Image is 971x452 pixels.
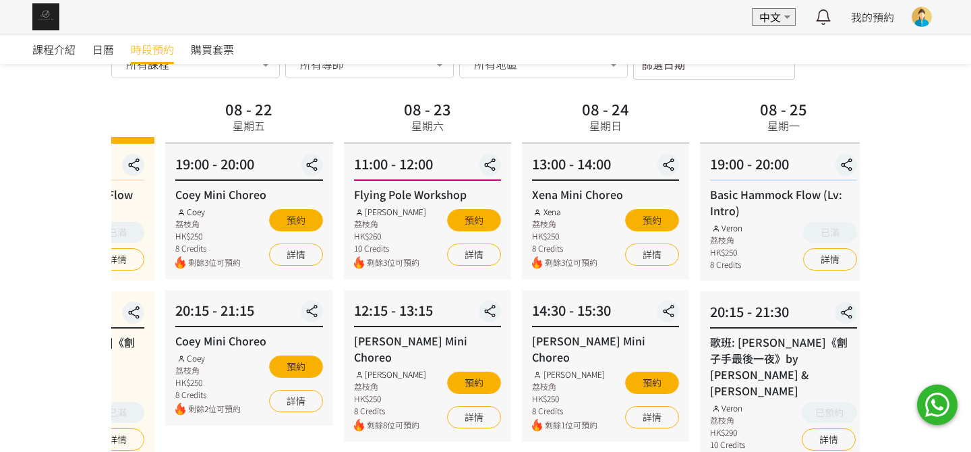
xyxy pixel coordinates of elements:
a: 課程介紹 [32,34,76,64]
div: [PERSON_NAME] [354,368,427,380]
img: fire.png [532,256,542,269]
div: 荔枝角 [175,364,241,376]
a: 詳情 [625,244,679,266]
div: 荔枝角 [532,380,605,393]
div: HK$250 [710,246,742,258]
img: fire.png [354,256,364,269]
div: 荔枝角 [532,218,597,230]
a: 詳情 [269,244,323,266]
img: fire.png [532,419,542,432]
div: 20:15 - 21:15 [175,300,322,327]
span: 所有導師 [300,57,343,71]
a: 時段預約 [131,34,174,64]
div: HK$250 [175,376,241,389]
button: 預約 [269,209,323,231]
span: 剩餘1位可預約 [545,419,605,432]
div: Flying Pole Workshop [354,186,501,202]
span: 時段預約 [131,41,174,57]
div: 13:00 - 14:00 [532,154,679,181]
div: Veron [710,222,742,234]
div: [PERSON_NAME] [354,206,427,218]
a: 詳情 [625,406,679,428]
a: 我的預約 [851,9,894,25]
button: 已滿 [90,222,144,243]
button: 預約 [269,356,323,378]
a: 日曆 [92,34,114,64]
a: 詳情 [90,248,144,271]
div: 12:15 - 13:15 [354,300,501,327]
span: 剩餘3位可預約 [545,256,597,269]
button: 預約 [625,209,679,231]
span: 所有課程 [126,57,169,71]
div: Coey Mini Choreo [175,186,322,202]
span: 剩餘3位可預約 [367,256,427,269]
a: 詳情 [447,406,501,428]
div: HK$260 [354,230,427,242]
div: 星期日 [589,117,622,134]
a: 詳情 [447,244,501,266]
div: [PERSON_NAME] Mini Choreo [532,333,679,365]
div: Basic Hammock Flow (Lv: Intro) [710,186,857,219]
div: 11:00 - 12:00 [354,154,501,181]
div: Xena Mini Choreo [532,186,679,202]
span: 剩餘3位可預約 [188,256,241,269]
div: 8 Credits [532,242,597,254]
span: 日曆 [92,41,114,57]
div: 歌班: [PERSON_NAME]《劊子手最後一夜》by [PERSON_NAME] & [PERSON_NAME] [710,334,857,399]
div: 10 Credits [354,242,427,254]
div: HK$250 [532,230,597,242]
button: 已滿 [90,402,144,423]
div: 荔枝角 [354,380,427,393]
div: Xena [532,206,597,218]
div: 08 - 23 [404,101,451,116]
div: 8 Credits [175,242,241,254]
img: fire.png [354,419,364,432]
div: 08 - 25 [760,101,807,116]
div: 荔枝角 [710,234,742,246]
div: 荔枝角 [175,218,241,230]
input: 篩選日期 [633,51,795,80]
div: 星期六 [411,117,444,134]
div: 08 - 22 [225,101,272,116]
img: img_61c0148bb0266 [32,3,59,30]
div: HK$250 [532,393,605,405]
div: HK$250 [175,230,241,242]
div: 荔枝角 [354,218,427,230]
img: fire.png [175,403,185,416]
a: 詳情 [269,390,323,412]
span: 課程介紹 [32,41,76,57]
span: 剩餘8位可預約 [367,419,427,432]
div: 19:00 - 20:00 [175,154,322,181]
div: 20:15 - 21:30 [710,302,857,329]
div: 星期一 [767,117,800,134]
div: HK$250 [354,393,427,405]
div: 8 Credits [532,405,605,417]
a: 詳情 [90,428,144,451]
div: 08 - 24 [582,101,629,116]
button: 預約 [625,372,679,394]
span: 剩餘2位可預約 [188,403,241,416]
div: HK$290 [710,426,745,439]
div: Coey [175,352,241,364]
a: 詳情 [802,428,856,451]
div: 19:00 - 20:00 [710,154,857,181]
div: 14:30 - 15:30 [532,300,679,327]
div: 荔枝角 [710,414,745,426]
a: 詳情 [803,248,857,271]
span: 所有地區 [474,57,517,71]
a: 購買套票 [191,34,234,64]
div: 8 Credits [710,258,742,271]
div: [PERSON_NAME] Mini Choreo [354,333,501,365]
button: 預約 [447,209,501,231]
div: [PERSON_NAME] [532,368,605,380]
div: Coey Mini Choreo [175,333,322,349]
div: Coey [175,206,241,218]
div: 10 Credits [710,439,745,451]
button: 預約 [447,372,501,394]
img: fire.png [175,256,185,269]
div: 8 Credits [354,405,427,417]
button: 已滿 [803,222,857,243]
div: 星期五 [233,117,265,134]
div: Veron [710,402,745,414]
